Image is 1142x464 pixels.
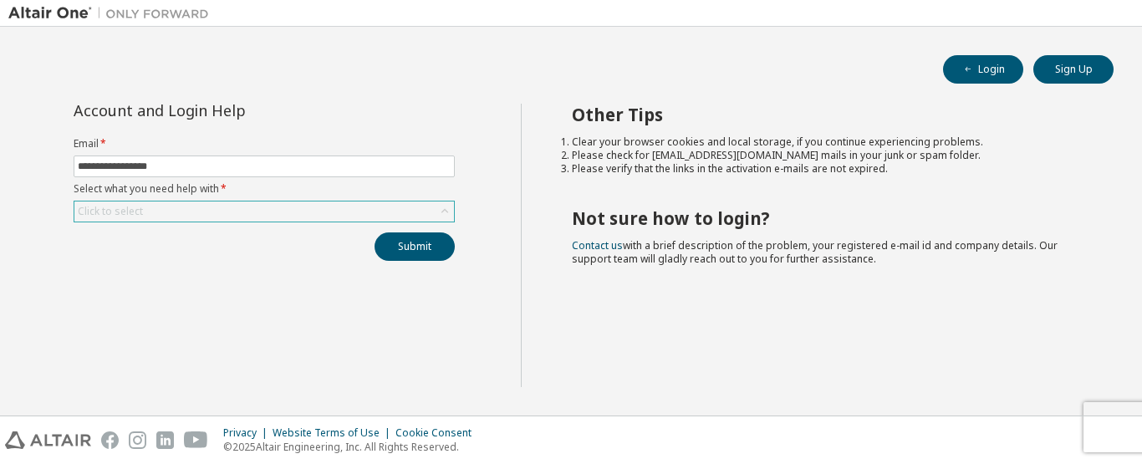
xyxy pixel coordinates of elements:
[572,135,1084,149] li: Clear your browser cookies and local storage, if you continue experiencing problems.
[8,5,217,22] img: Altair One
[223,426,273,440] div: Privacy
[1033,55,1114,84] button: Sign Up
[156,431,174,449] img: linkedin.svg
[5,431,91,449] img: altair_logo.svg
[943,55,1023,84] button: Login
[223,440,482,454] p: © 2025 Altair Engineering, Inc. All Rights Reserved.
[184,431,208,449] img: youtube.svg
[572,238,623,252] a: Contact us
[74,137,455,150] label: Email
[101,431,119,449] img: facebook.svg
[572,238,1058,266] span: with a brief description of the problem, your registered e-mail id and company details. Our suppo...
[375,232,455,261] button: Submit
[129,431,146,449] img: instagram.svg
[74,182,455,196] label: Select what you need help with
[273,426,395,440] div: Website Terms of Use
[572,207,1084,229] h2: Not sure how to login?
[572,162,1084,176] li: Please verify that the links in the activation e-mails are not expired.
[572,104,1084,125] h2: Other Tips
[74,104,379,117] div: Account and Login Help
[395,426,482,440] div: Cookie Consent
[78,205,143,218] div: Click to select
[74,201,454,222] div: Click to select
[572,149,1084,162] li: Please check for [EMAIL_ADDRESS][DOMAIN_NAME] mails in your junk or spam folder.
